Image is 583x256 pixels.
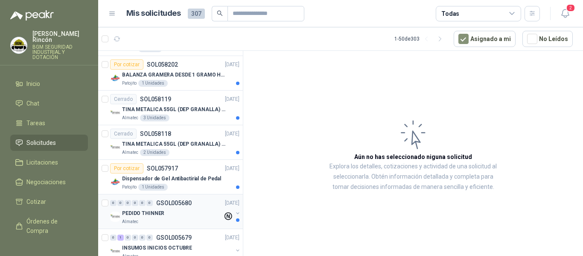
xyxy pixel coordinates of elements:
div: Cerrado [110,129,137,139]
div: 0 [139,200,146,206]
button: 2 [557,6,573,21]
span: Tareas [26,118,45,128]
img: Company Logo [110,177,120,187]
a: Por cotizarSOL057917[DATE] Company LogoDispensador de Gel Antibactirial de PedalPatojito1 Unidades [98,160,243,194]
div: 0 [146,200,153,206]
h3: Aún no has seleccionado niguna solicitud [354,152,472,162]
div: 0 [110,235,117,241]
div: 3 Unidades [140,115,169,121]
span: Chat [26,99,39,108]
a: Inicio [10,76,88,92]
a: Tareas [10,115,88,131]
a: Cotizar [10,194,88,210]
a: Negociaciones [10,174,88,190]
a: Solicitudes [10,135,88,151]
p: [DATE] [225,130,239,138]
span: 2 [566,4,575,12]
div: Cerrado [110,94,137,104]
p: GSOL005679 [156,235,192,241]
p: Patojito [122,80,137,87]
img: Company Logo [110,108,120,118]
p: SOL058119 [140,96,171,102]
p: Explora los detalles, cotizaciones y actividad de una solicitud al seleccionarla. Obtén informaci... [329,162,498,192]
a: Chat [10,95,88,112]
p: PEDIDO THINNER [122,209,164,218]
div: Todas [441,9,459,18]
p: GSOL005680 [156,200,192,206]
a: CerradoSOL058118[DATE] Company LogoTINA METALICA 55GL (DEP GRANALLA) CON TAPAAlmatec2 Unidades [98,125,243,160]
div: Por cotizar [110,163,143,174]
p: Almatec [122,149,138,156]
div: 0 [125,235,131,241]
p: BGM SEGURIDAD INDUSTRIAL Y DOTACIÓN [32,44,88,60]
div: 0 [125,200,131,206]
div: 1 Unidades [138,80,168,87]
div: 0 [117,200,124,206]
p: SOL057917 [147,165,178,171]
p: Almatec [122,218,138,225]
a: Por cotizarSOL058202[DATE] Company LogoBALANZA GRAMERA DESDE 1 GRAMO HASTA 5 GRAMOSPatojito1 Unid... [98,56,243,91]
p: SOL058202 [147,62,178,68]
img: Logo peakr [10,10,54,21]
span: Cotizar [26,197,46,206]
img: Company Logo [110,142,120,153]
span: search [217,10,223,16]
div: 0 [139,235,146,241]
p: [DATE] [225,199,239,207]
p: [PERSON_NAME] Rincón [32,31,88,43]
p: [DATE] [225,234,239,242]
span: 307 [188,9,205,19]
img: Company Logo [110,212,120,222]
div: 1 Unidades [138,184,168,191]
span: Negociaciones [26,177,66,187]
div: 0 [132,200,138,206]
span: Inicio [26,79,40,88]
p: [DATE] [225,61,239,69]
img: Company Logo [110,73,120,83]
span: Órdenes de Compra [26,217,80,235]
div: 1 - 50 de 303 [394,32,447,46]
h1: Mis solicitudes [126,7,181,20]
div: 0 [146,235,153,241]
span: Licitaciones [26,158,58,167]
div: 1 [117,235,124,241]
div: 0 [110,200,117,206]
p: [DATE] [225,95,239,103]
p: Patojito [122,184,137,191]
p: SOL058118 [140,131,171,137]
span: Solicitudes [26,138,56,147]
button: Asignado a mi [454,31,516,47]
div: 2 Unidades [140,149,169,156]
p: TINA METALICA 55GL (DEP GRANALLA) CON TAPA [122,106,228,114]
a: CerradoSOL058119[DATE] Company LogoTINA METALICA 55GL (DEP GRANALLA) CON TAPAAlmatec3 Unidades [98,91,243,125]
p: TINA METALICA 55GL (DEP GRANALLA) CON TAPA [122,140,228,148]
p: Almatec [122,115,138,121]
p: [DATE] [225,165,239,173]
p: INSUMOS INICIOS OCTUBRE [122,244,192,252]
img: Company Logo [11,37,27,53]
a: Licitaciones [10,154,88,171]
button: No Leídos [522,31,573,47]
p: BALANZA GRAMERA DESDE 1 GRAMO HASTA 5 GRAMOS [122,71,228,79]
div: Por cotizar [110,59,143,70]
a: Órdenes de Compra [10,213,88,239]
div: 0 [132,235,138,241]
p: Dispensador de Gel Antibactirial de Pedal [122,175,221,183]
a: 0 0 0 0 0 0 GSOL005680[DATE] Company LogoPEDIDO THINNERAlmatec [110,198,241,225]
